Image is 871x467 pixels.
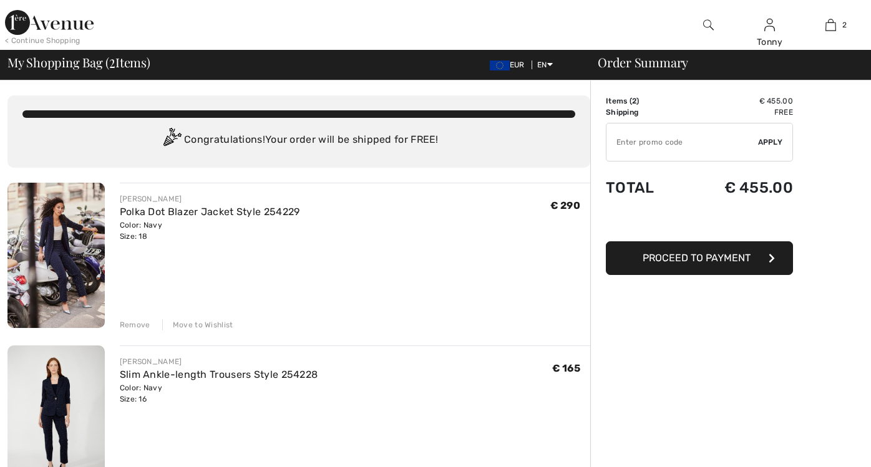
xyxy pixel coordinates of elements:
[490,60,530,69] span: EUR
[764,17,775,32] img: My Info
[632,97,636,105] span: 2
[120,206,300,218] a: Polka Dot Blazer Jacket Style 254229
[703,17,714,32] img: search the website
[120,319,150,330] div: Remove
[740,36,800,49] div: Tonny
[606,241,793,275] button: Proceed to Payment
[606,123,758,161] input: Promo code
[583,56,864,69] div: Order Summary
[825,17,836,32] img: My Bag
[7,56,150,69] span: My Shopping Bag ( Items)
[22,128,575,153] div: Congratulations! Your order will be shipped for FREE!
[120,219,300,242] div: Color: Navy Size: 18
[537,60,553,69] span: EN
[764,19,775,31] a: Sign In
[5,35,80,46] div: < Continue Shopping
[120,356,318,367] div: [PERSON_NAME]
[120,368,318,380] a: Slim Ankle-length Trousers Style 254228
[120,382,318,405] div: Color: Navy Size: 16
[643,252,751,264] span: Proceed to Payment
[606,107,683,118] td: Shipping
[842,19,847,31] span: 2
[5,10,94,35] img: 1ère Avenue
[162,319,233,330] div: Move to Wishlist
[109,53,115,69] span: 2
[552,362,581,374] span: € 165
[550,200,581,211] span: € 290
[606,209,793,237] iframe: PayPal
[758,137,783,148] span: Apply
[800,17,860,32] a: 2
[606,95,683,107] td: Items ( )
[683,107,793,118] td: Free
[683,95,793,107] td: € 455.00
[606,166,683,209] td: Total
[7,183,105,328] img: Polka Dot Blazer Jacket Style 254229
[120,193,300,205] div: [PERSON_NAME]
[683,166,793,209] td: € 455.00
[490,60,510,70] img: Euro
[159,128,184,153] img: Congratulation2.svg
